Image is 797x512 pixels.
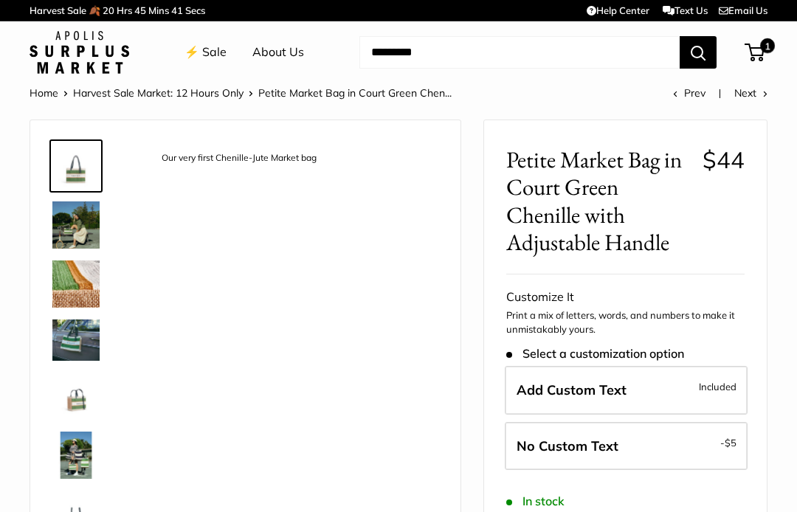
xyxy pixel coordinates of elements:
[117,4,132,16] span: Hrs
[587,4,649,16] a: Help Center
[506,308,745,337] p: Print a mix of letters, words, and numbers to make it unmistakably yours.
[73,86,244,100] a: Harvest Sale Market: 12 Hours Only
[49,429,103,482] a: Petite Market Bag in Court Green Chenille with Adjustable Handle
[30,86,58,100] a: Home
[30,83,452,103] nav: Breadcrumb
[517,381,627,398] span: Add Custom Text
[52,373,100,420] img: Petite Market Bag in Court Green Chenille with Adjustable Handle
[184,41,227,63] a: ⚡️ Sale
[103,4,114,16] span: 20
[725,437,736,449] span: $5
[52,142,100,190] img: description_Our very first Chenille-Jute Market bag
[506,146,691,256] span: Petite Market Bag in Court Green Chenille with Adjustable Handle
[30,31,129,74] img: Apolis: Surplus Market
[52,260,100,308] img: description_A close up of our first Chenille Jute Market Bag
[49,257,103,311] a: description_A close up of our first Chenille Jute Market Bag
[517,437,618,454] span: No Custom Text
[148,4,169,16] span: Mins
[703,145,745,174] span: $44
[52,319,100,360] img: description_Part of our original Chenille Collection
[134,4,146,16] span: 45
[49,198,103,252] a: description_Adjustable Handles for whatever mood you are in
[746,44,765,61] a: 1
[699,378,736,395] span: Included
[506,286,745,308] div: Customize It
[171,4,183,16] span: 41
[663,4,708,16] a: Text Us
[258,86,452,100] span: Petite Market Bag in Court Green Chen...
[506,494,565,508] span: In stock
[359,36,680,69] input: Search...
[734,86,767,100] a: Next
[760,38,775,53] span: 1
[52,201,100,249] img: description_Adjustable Handles for whatever mood you are in
[505,422,748,471] label: Leave Blank
[673,86,705,100] a: Prev
[505,366,748,415] label: Add Custom Text
[506,347,684,361] span: Select a customization option
[154,148,324,168] div: Our very first Chenille-Jute Market bag
[185,4,205,16] span: Secs
[52,432,100,479] img: Petite Market Bag in Court Green Chenille with Adjustable Handle
[719,4,767,16] a: Email Us
[680,36,717,69] button: Search
[49,370,103,423] a: Petite Market Bag in Court Green Chenille with Adjustable Handle
[252,41,304,63] a: About Us
[720,434,736,452] span: -
[49,139,103,193] a: description_Our very first Chenille-Jute Market bag
[49,316,103,363] a: description_Part of our original Chenille Collection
